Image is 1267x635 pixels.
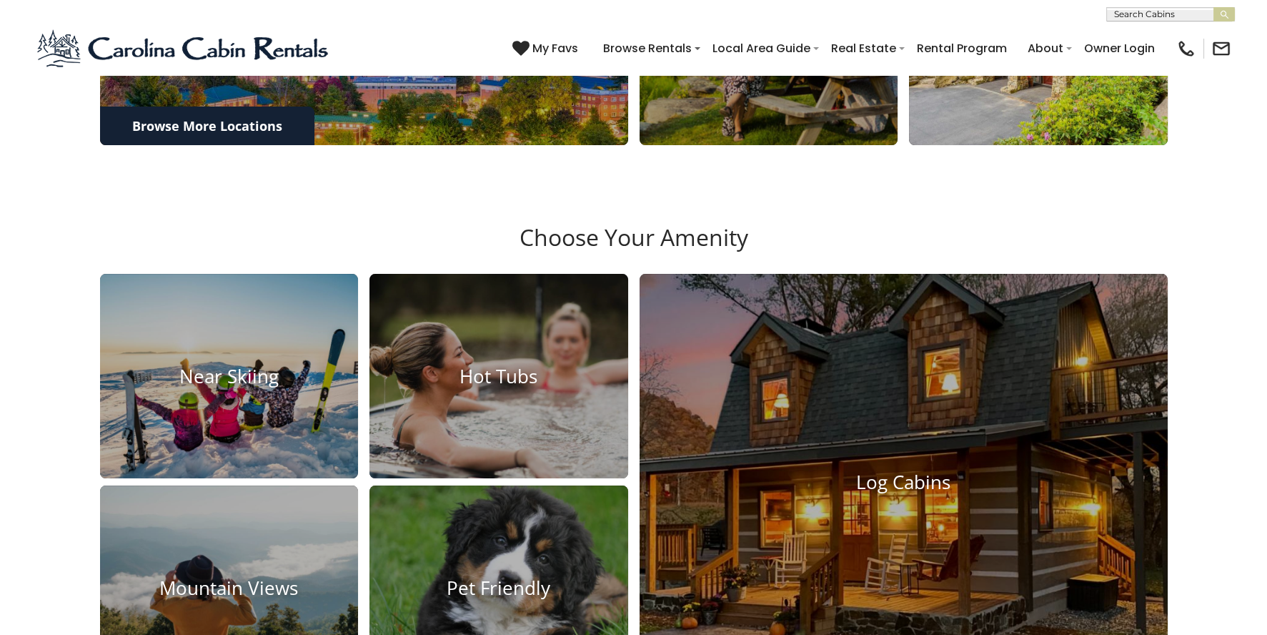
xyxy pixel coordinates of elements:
[100,107,314,145] a: Browse More Locations
[1077,36,1162,61] a: Owner Login
[824,36,903,61] a: Real Estate
[100,365,359,387] h4: Near Skiing
[705,36,818,61] a: Local Area Guide
[100,274,359,478] a: Near Skiing
[369,274,628,478] a: Hot Tubs
[512,39,582,58] a: My Favs
[640,471,1168,493] h4: Log Cabins
[1020,36,1070,61] a: About
[36,27,332,70] img: Blue-2.png
[1176,39,1196,59] img: phone-regular-black.png
[98,224,1170,274] h3: Choose Your Amenity
[369,365,628,387] h4: Hot Tubs
[100,576,359,599] h4: Mountain Views
[369,576,628,599] h4: Pet Friendly
[532,39,578,57] span: My Favs
[1211,39,1231,59] img: mail-regular-black.png
[596,36,699,61] a: Browse Rentals
[910,36,1014,61] a: Rental Program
